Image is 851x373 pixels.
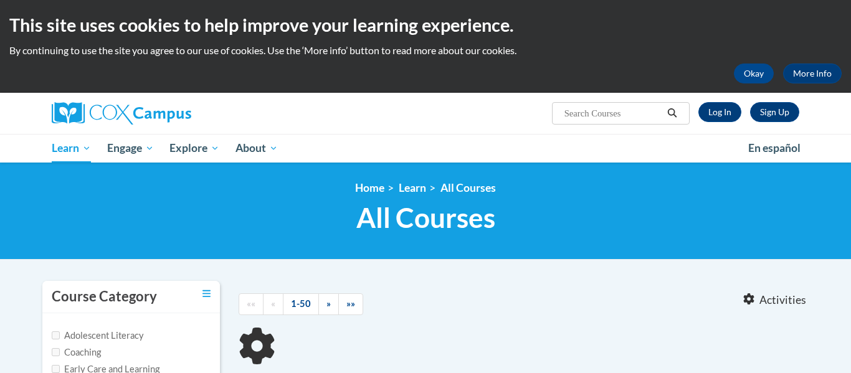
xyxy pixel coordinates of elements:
[663,106,682,121] button: Search
[748,141,801,154] span: En español
[202,287,211,301] a: Toggle collapse
[759,293,806,307] span: Activities
[52,329,144,342] label: Adolescent Literacy
[52,141,91,156] span: Learn
[440,181,496,194] a: All Courses
[52,102,191,125] img: Cox Campus
[52,346,101,359] label: Coaching
[52,287,157,306] h3: Course Category
[52,365,60,373] input: Checkbox for Options
[52,348,60,356] input: Checkbox for Options
[346,298,355,309] span: »»
[44,134,99,163] a: Learn
[99,134,162,163] a: Engage
[698,102,741,122] a: Log In
[161,134,227,163] a: Explore
[326,298,331,309] span: »
[563,106,663,121] input: Search Courses
[9,44,842,57] p: By continuing to use the site you agree to our use of cookies. Use the ‘More info’ button to read...
[356,201,495,234] span: All Courses
[227,134,286,163] a: About
[740,135,809,161] a: En español
[355,181,384,194] a: Home
[271,298,275,309] span: «
[783,64,842,83] a: More Info
[318,293,339,315] a: Next
[52,102,288,125] a: Cox Campus
[247,298,255,309] span: ««
[283,293,319,315] a: 1-50
[239,293,264,315] a: Begining
[169,141,219,156] span: Explore
[399,181,426,194] a: Learn
[52,331,60,339] input: Checkbox for Options
[107,141,154,156] span: Engage
[235,141,278,156] span: About
[9,12,842,37] h2: This site uses cookies to help improve your learning experience.
[338,293,363,315] a: End
[263,293,283,315] a: Previous
[734,64,774,83] button: Okay
[750,102,799,122] a: Register
[33,134,818,163] div: Main menu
